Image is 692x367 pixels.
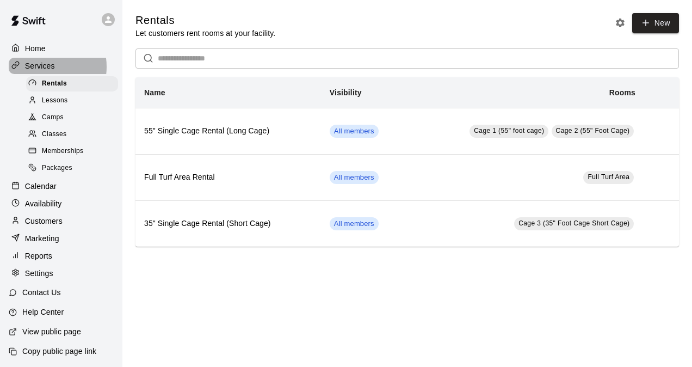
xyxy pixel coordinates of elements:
[330,126,379,137] span: All members
[330,88,362,97] b: Visibility
[22,326,81,337] p: View public page
[609,88,635,97] b: Rooms
[25,60,55,71] p: Services
[9,213,114,229] a: Customers
[25,268,53,279] p: Settings
[42,78,67,89] span: Rentals
[9,40,114,57] a: Home
[9,265,114,282] a: Settings
[26,109,122,126] a: Camps
[135,28,275,39] p: Let customers rent rooms at your facility.
[9,58,114,74] a: Services
[144,88,165,97] b: Name
[26,126,122,143] a: Classes
[26,76,118,91] div: Rentals
[330,125,379,138] div: This service is visible to all members
[9,178,114,194] a: Calendar
[330,171,379,184] div: This service is visible to all members
[144,125,312,137] h6: 55" Single Cage Rental (Long Cage)
[144,172,312,183] h6: Full Turf Area Rental
[135,77,679,247] table: simple table
[22,346,96,357] p: Copy public page link
[26,144,118,159] div: Memberships
[9,195,114,212] a: Availability
[588,173,629,181] span: Full Turf Area
[474,127,544,134] span: Cage 1 (55" foot cage)
[26,75,122,92] a: Rentals
[25,233,59,244] p: Marketing
[518,219,629,227] span: Cage 3 (35" Foot Cage Short Cage)
[25,250,52,261] p: Reports
[26,110,118,125] div: Camps
[26,127,118,142] div: Classes
[330,217,379,230] div: This service is visible to all members
[9,248,114,264] a: Reports
[26,161,118,176] div: Packages
[25,181,57,192] p: Calendar
[9,230,114,247] a: Marketing
[144,218,312,230] h6: 35" Single Cage Rental (Short Cage)
[25,198,62,209] p: Availability
[26,160,122,177] a: Packages
[612,15,628,31] button: Rental settings
[26,92,122,109] a: Lessons
[556,127,630,134] span: Cage 2 (55" Foot Cage)
[42,146,83,157] span: Memberships
[26,93,118,108] div: Lessons
[42,163,72,174] span: Packages
[25,216,63,227] p: Customers
[22,287,61,298] p: Contact Us
[25,43,46,54] p: Home
[135,13,275,28] h5: Rentals
[632,13,679,33] a: New
[42,129,66,140] span: Classes
[42,112,64,123] span: Camps
[26,143,122,160] a: Memberships
[22,307,64,317] p: Help Center
[330,219,379,229] span: All members
[330,173,379,183] span: All members
[42,95,68,106] span: Lessons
